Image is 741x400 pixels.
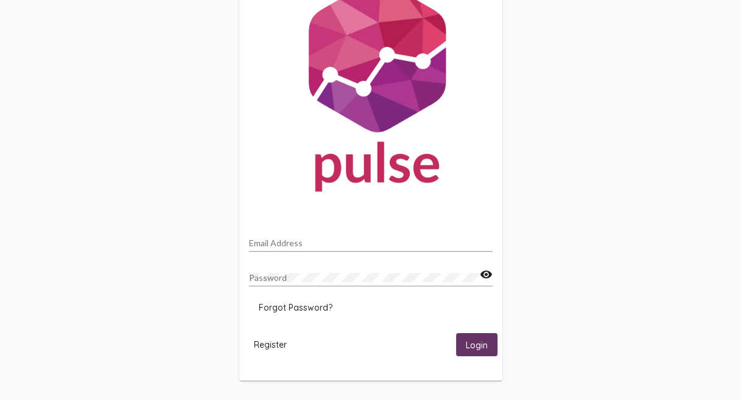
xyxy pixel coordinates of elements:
span: Login [466,340,488,351]
button: Login [456,333,497,356]
mat-icon: visibility [480,267,493,282]
button: Forgot Password? [249,297,342,319]
span: Forgot Password? [259,302,332,313]
button: Register [244,333,297,356]
span: Register [254,339,287,350]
